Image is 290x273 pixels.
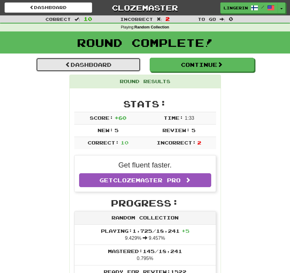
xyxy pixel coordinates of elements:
button: Continue [150,58,254,72]
span: 1 : 33 [185,115,194,121]
p: Get fluent faster. [79,160,211,170]
a: Dashboard [36,58,141,72]
h1: Round Complete! [2,37,288,49]
span: Correct [45,17,71,22]
a: GetClozemaster Pro [79,173,211,187]
span: New: [98,127,113,133]
strong: Random Collection [135,25,169,29]
span: Time: [164,115,183,121]
span: + 5 [182,228,189,234]
div: Round Results [70,75,221,88]
a: Dashboard [5,2,92,13]
span: 5 [192,127,195,133]
span: LingeringWater3403 [224,5,248,11]
span: Correct: [88,140,119,145]
span: Incorrect [120,17,153,22]
span: Review: [162,127,190,133]
a: LingeringWater3403 / [220,2,278,13]
a: Clozemaster [101,2,189,13]
span: : [75,17,80,21]
span: 10 [84,16,92,22]
div: Random Collection [75,211,216,225]
span: Playing: 1,725 / 18,241 [101,228,189,234]
h2: Stats: [74,99,216,109]
span: 0 [229,16,233,22]
span: Score: [90,115,113,121]
span: 2 [197,140,201,145]
span: Incorrect: [157,140,196,145]
span: 10 [121,140,128,145]
span: To go [198,17,216,22]
li: 9.429% 9.457% [75,225,216,245]
span: : [157,17,162,21]
li: 0.795% [75,245,216,265]
span: Clozemaster Pro [113,177,181,184]
span: Mastered: 145 / 18,241 [108,248,182,254]
span: : [220,17,225,21]
span: 5 [115,127,118,133]
span: 2 [165,16,170,22]
span: + 60 [115,115,126,121]
span: / [261,5,264,9]
h2: Progress: [74,198,216,208]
